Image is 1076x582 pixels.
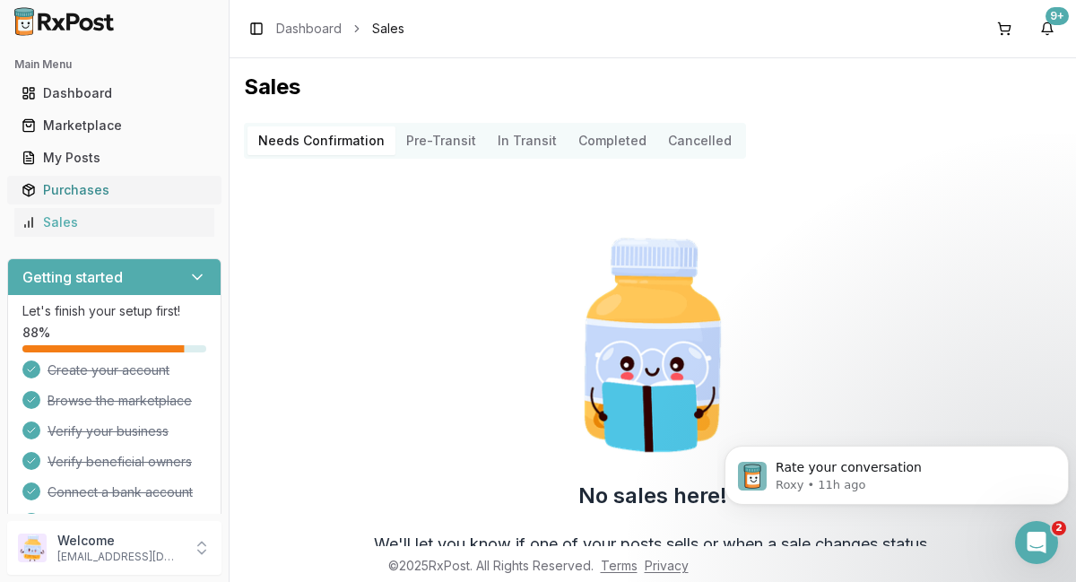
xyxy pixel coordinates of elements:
[372,20,404,38] span: Sales
[7,143,221,172] button: My Posts
[7,176,221,204] button: Purchases
[48,392,192,410] span: Browse the marketplace
[22,266,123,288] h3: Getting started
[14,77,214,109] a: Dashboard
[57,532,182,550] p: Welcome
[247,126,395,155] button: Needs Confirmation
[14,57,214,72] h2: Main Menu
[717,408,1076,534] iframe: Intercom notifications message
[22,213,207,231] div: Sales
[645,558,689,573] a: Privacy
[48,453,192,471] span: Verify beneficial owners
[7,79,221,108] button: Dashboard
[657,126,742,155] button: Cancelled
[244,73,1062,101] h1: Sales
[14,142,214,174] a: My Posts
[1052,521,1066,535] span: 2
[374,532,932,557] div: We'll let you know if one of your posts sells or when a sale changes status.
[1015,521,1058,564] iframe: Intercom live chat
[22,181,207,199] div: Purchases
[276,20,342,38] a: Dashboard
[18,534,47,562] img: User avatar
[22,84,207,102] div: Dashboard
[14,174,214,206] a: Purchases
[7,7,122,36] img: RxPost Logo
[48,422,169,440] span: Verify your business
[276,20,404,38] nav: breadcrumb
[568,126,657,155] button: Completed
[14,109,214,142] a: Marketplace
[22,302,206,320] p: Let's finish your setup first!
[487,126,568,155] button: In Transit
[1033,14,1062,43] button: 9+
[48,361,169,379] span: Create your account
[578,482,727,510] h2: No sales here!
[1046,7,1069,25] div: 9+
[538,230,768,460] img: Smart Pill Bottle
[22,324,50,342] span: 88 %
[48,483,193,501] span: Connect a bank account
[14,206,214,239] a: Sales
[22,149,207,167] div: My Posts
[395,126,487,155] button: Pre-Transit
[601,558,638,573] a: Terms
[57,550,182,564] p: [EMAIL_ADDRESS][DOMAIN_NAME]
[7,111,221,140] button: Marketplace
[22,117,207,135] div: Marketplace
[7,208,221,237] button: Sales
